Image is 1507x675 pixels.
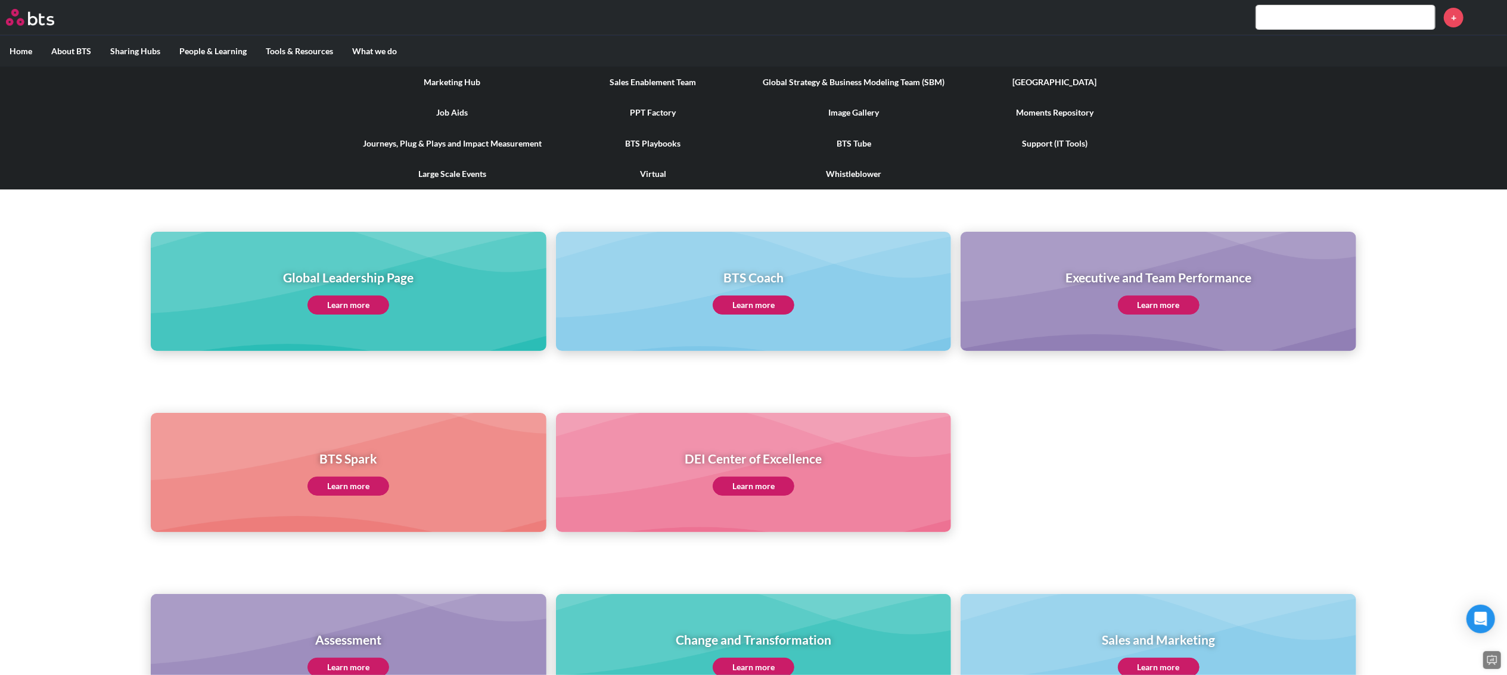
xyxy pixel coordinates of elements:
[1102,631,1215,648] h1: Sales and Marketing
[676,631,831,648] h1: Change and Transformation
[1472,3,1501,32] a: Profile
[6,9,76,26] a: Go home
[1065,269,1251,286] h1: Executive and Team Performance
[1118,295,1200,315] a: Learn more
[713,295,794,315] a: Learn more
[6,9,54,26] img: BTS Logo
[42,36,101,67] label: About BTS
[1472,3,1501,32] img: Emily Crowe
[170,36,256,67] label: People & Learning
[343,36,406,67] label: What we do
[713,477,794,496] a: Learn more
[685,450,822,467] h1: DEI Center of Excellence
[307,631,389,648] h1: Assessment
[101,36,170,67] label: Sharing Hubs
[307,477,389,496] a: Learn more
[713,269,794,286] h1: BTS Coach
[283,269,414,286] h1: Global Leadership Page
[256,36,343,67] label: Tools & Resources
[1466,605,1495,633] div: Open Intercom Messenger
[1444,8,1464,27] a: +
[307,295,389,315] a: Learn more
[307,450,389,467] h1: BTS Spark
